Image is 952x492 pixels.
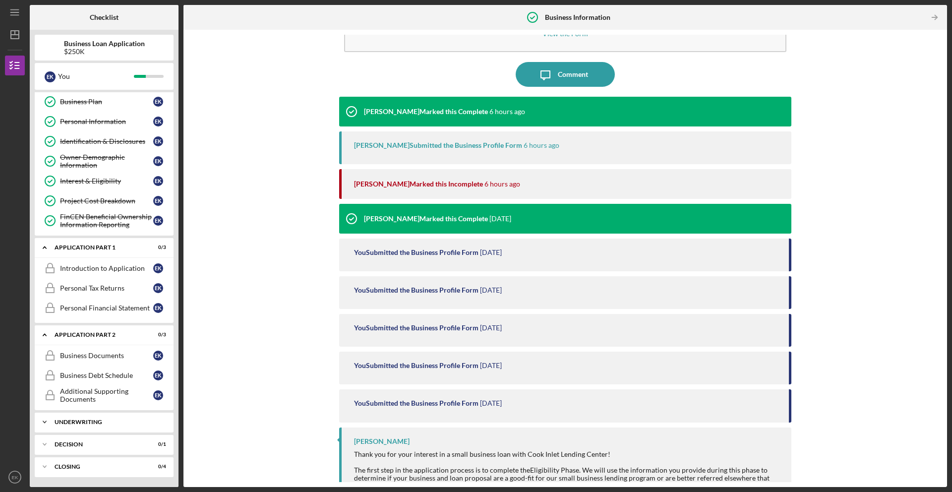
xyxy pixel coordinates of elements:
[60,304,153,312] div: Personal Financial Statement
[148,245,166,250] div: 0 / 3
[64,48,145,56] div: $250K
[12,475,18,480] text: EK
[480,324,502,332] time: 2025-08-07 21:29
[148,441,166,447] div: 0 / 1
[55,441,141,447] div: Decision
[60,98,153,106] div: Business Plan
[558,62,588,87] div: Comment
[60,264,153,272] div: Introduction to Application
[354,399,478,407] div: You Submitted the Business Profile Form
[148,332,166,338] div: 0 / 3
[489,108,525,116] time: 2025-08-19 16:42
[58,68,134,85] div: You
[55,245,141,250] div: Application Part 1
[354,248,478,256] div: You Submitted the Business Profile Form
[354,180,483,188] div: [PERSON_NAME] Marked this Incomplete
[40,112,169,131] a: Personal InformationEK
[60,371,153,379] div: Business Debt Schedule
[60,284,153,292] div: Personal Tax Returns
[40,366,169,385] a: Business Debt ScheduleEK
[480,286,502,294] time: 2025-08-07 21:29
[40,278,169,298] a: Personal Tax ReturnsEK
[45,71,56,82] div: E K
[153,351,163,361] div: E K
[524,141,559,149] time: 2025-08-19 16:42
[40,151,169,171] a: Owner Demographic InformationEK
[354,362,478,369] div: You Submitted the Business Profile Form
[364,215,488,223] div: [PERSON_NAME] Marked this Complete
[153,216,163,226] div: E K
[153,97,163,107] div: E K
[480,362,502,369] time: 2025-08-07 21:21
[60,197,153,205] div: Project Cost Breakdown
[60,352,153,360] div: Business Documents
[153,370,163,380] div: E K
[40,211,169,231] a: FinCEN Beneficial Ownership Information ReportingEK
[354,437,410,445] div: [PERSON_NAME]
[60,118,153,125] div: Personal Information
[354,466,770,490] span: Eligibility Phase. We will use the information you provide during this phase to determine if your...
[60,387,153,403] div: Additional Supporting Documents
[153,303,163,313] div: E K
[60,153,153,169] div: Owner Demographic Information
[354,324,478,332] div: You Submitted the Business Profile Form
[153,263,163,273] div: E K
[148,464,166,470] div: 0 / 4
[60,213,153,229] div: FinCEN Beneficial Ownership Information Reporting
[40,92,169,112] a: Business PlanEK
[153,283,163,293] div: E K
[153,156,163,166] div: E K
[516,62,615,87] button: Comment
[484,180,520,188] time: 2025-08-19 16:41
[40,385,169,405] a: Additional Supporting DocumentsEK
[545,13,610,21] b: Business Information
[153,117,163,126] div: E K
[40,171,169,191] a: Interest & EligibilityEK
[153,390,163,400] div: E K
[354,286,478,294] div: You Submitted the Business Profile Form
[40,258,169,278] a: Introduction to ApplicationEK
[55,464,141,470] div: Closing
[489,215,511,223] time: 2025-08-08 17:46
[40,191,169,211] a: Project Cost BreakdownEK
[40,298,169,318] a: Personal Financial StatementEK
[60,137,153,145] div: Identification & Disclosures
[64,40,145,48] b: Business Loan Application
[90,13,119,21] b: Checklist
[40,131,169,151] a: Identification & DisclosuresEK
[354,466,530,474] span: The first step in the application process is to complete the
[480,399,502,407] time: 2025-08-07 21:21
[5,467,25,487] button: EK
[55,332,141,338] div: Application Part 2
[364,108,488,116] div: [PERSON_NAME] Marked this Complete
[40,346,169,366] a: Business DocumentsEK
[55,419,161,425] div: Underwriting
[354,141,522,149] div: [PERSON_NAME] Submitted the Business Profile Form
[153,176,163,186] div: E K
[480,248,502,256] time: 2025-08-07 23:30
[153,196,163,206] div: E K
[542,30,588,37] div: View the Form
[60,177,153,185] div: Interest & Eligibility
[153,136,163,146] div: E K
[354,450,781,490] div: Thank you for your interest in a small business loan with Cook Inlet Lending Center!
